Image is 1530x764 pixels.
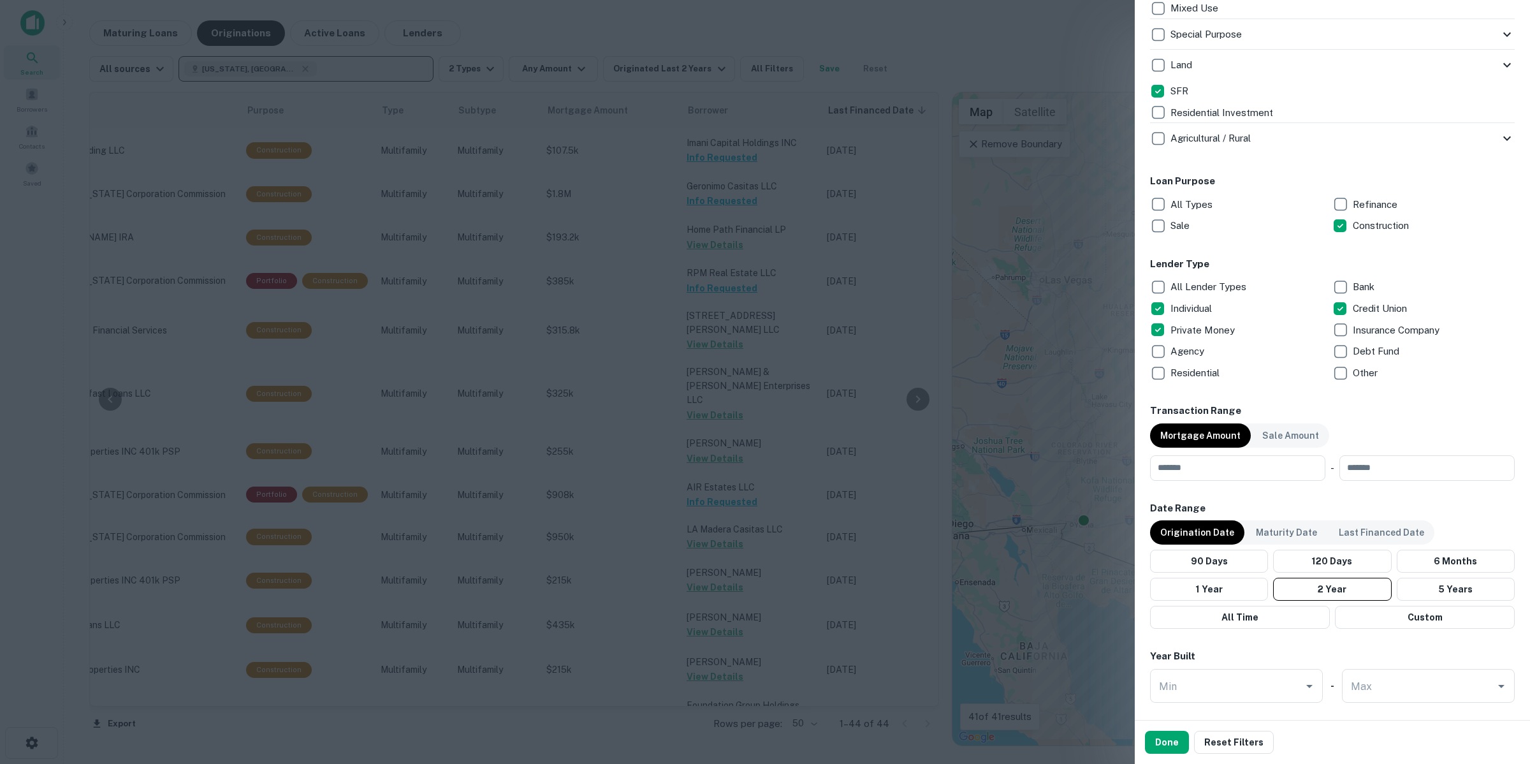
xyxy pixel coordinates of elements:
[1170,57,1195,73] p: Land
[1353,197,1400,212] p: Refinance
[1160,525,1234,540] p: Origination Date
[1150,649,1195,664] h6: Year Built
[1273,550,1391,573] button: 120 Days
[1170,27,1244,42] p: Special Purpose
[1273,578,1391,601] button: 2 Year
[1170,301,1214,316] p: Individual
[1330,679,1334,693] h6: -
[1339,525,1424,540] p: Last Financed Date
[1335,606,1515,629] button: Custom
[1150,501,1515,516] h6: Date Range
[1150,174,1515,189] h6: Loan Purpose
[1353,279,1377,295] p: Bank
[1170,365,1222,381] p: Residential
[1170,1,1221,16] p: Mixed Use
[1330,455,1334,481] div: -
[1170,84,1191,99] p: SFR
[1397,578,1515,601] button: 5 Years
[1170,131,1253,146] p: Agricultural / Rural
[1150,19,1515,50] div: Special Purpose
[1353,323,1442,338] p: Insurance Company
[1353,218,1411,233] p: Construction
[1150,606,1330,629] button: All Time
[1170,197,1215,212] p: All Types
[1262,429,1319,443] p: Sale Amount
[1170,344,1207,359] p: Agency
[1170,323,1237,338] p: Private Money
[1170,218,1192,233] p: Sale
[1170,105,1276,121] p: Residential Investment
[1150,578,1268,601] button: 1 Year
[1194,731,1274,754] button: Reset Filters
[1170,279,1249,295] p: All Lender Types
[1397,550,1515,573] button: 6 Months
[1150,257,1515,272] h6: Lender Type
[1160,429,1241,443] p: Mortgage Amount
[1353,365,1380,381] p: Other
[1150,50,1515,80] div: Land
[1256,525,1317,540] p: Maturity Date
[1150,123,1515,154] div: Agricultural / Rural
[1150,550,1268,573] button: 90 Days
[1300,677,1318,695] button: Open
[1150,404,1515,418] h6: Transaction Range
[1353,344,1402,359] p: Debt Fund
[1466,662,1530,723] iframe: Chat Widget
[1353,301,1410,316] p: Credit Union
[1145,731,1189,754] button: Done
